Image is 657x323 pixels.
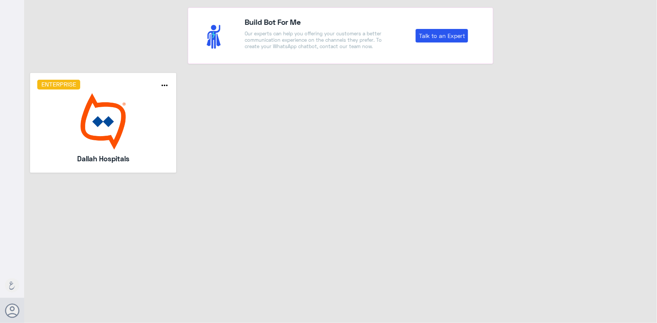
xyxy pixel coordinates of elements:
h4: Build Bot For Me [245,16,386,27]
h5: Dallah Hospitals [55,153,151,164]
i: more_horiz [160,81,169,90]
p: Our experts can help you offering your customers a better communication experience on the channel... [245,30,386,50]
a: Talk to an Expert [416,29,468,42]
h6: Enterprise [37,80,81,89]
button: more_horiz [160,81,169,92]
button: Avatar [5,303,19,318]
img: bot image [37,93,169,150]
